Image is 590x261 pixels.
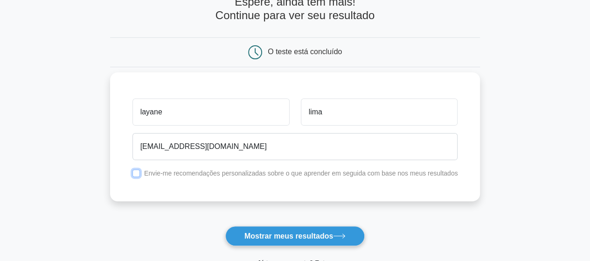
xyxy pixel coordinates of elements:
font: Mostrar meus resultados [244,232,333,240]
font: Envie-me recomendações personalizadas sobre o que aprender em seguida com base nos meus resultados [144,169,458,177]
input: Sobrenome [301,99,458,126]
input: E-mail [132,133,458,160]
font: O teste está concluído [268,48,342,56]
font: Continue para ver seu resultado [215,9,375,21]
button: Mostrar meus resultados [225,226,365,246]
input: Primeiro nome [132,99,290,126]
